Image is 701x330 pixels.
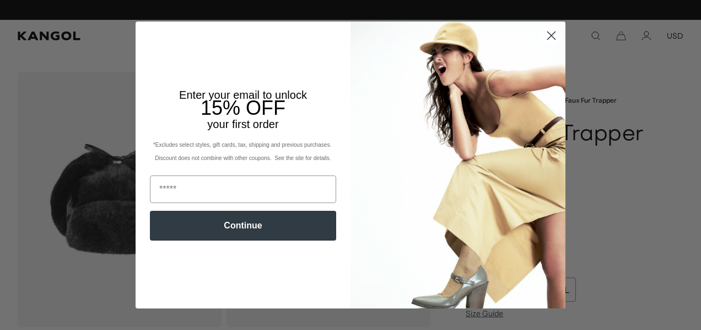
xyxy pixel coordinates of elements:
span: 15% OFF [201,97,285,119]
span: your first order [207,118,278,130]
span: *Excludes select styles, gift cards, tax, shipping and previous purchases. Discount does not comb... [153,142,333,161]
span: Enter your email to unlock [179,89,307,101]
button: Continue [150,211,336,241]
input: Email [150,175,336,203]
img: 93be19ad-e773-4382-80b9-c9d740c9197f.jpeg [350,22,565,308]
button: Close dialog [542,26,561,45]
